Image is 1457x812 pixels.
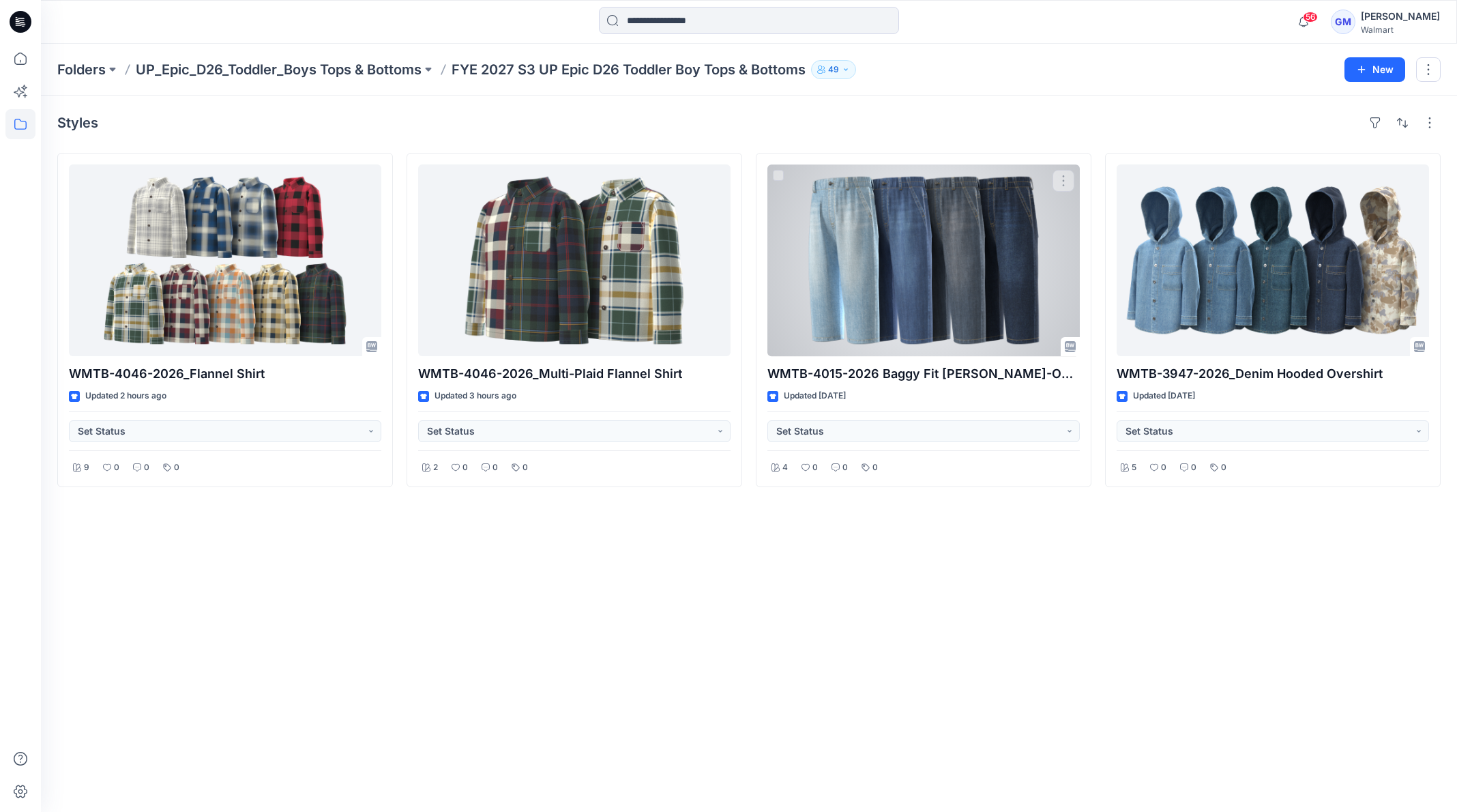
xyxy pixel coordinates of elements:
[1191,461,1196,475] p: 0
[114,461,119,475] p: 0
[784,389,846,403] p: Updated [DATE]
[84,461,89,475] p: 9
[1361,8,1440,25] div: [PERSON_NAME]
[174,461,179,475] p: 0
[418,164,731,356] a: WMTB-4046-2026_Multi-Plaid Flannel Shirt
[811,60,856,79] button: 49
[69,364,381,383] p: WMTB-4046-2026_Flannel Shirt
[1361,25,1440,35] div: Walmart
[767,164,1080,356] a: WMTB-4015-2026 Baggy Fit Jean-Opt 1A
[57,115,98,131] h4: Styles
[872,461,878,475] p: 0
[462,461,468,475] p: 0
[136,60,422,79] a: UP_Epic_D26_Toddler_Boys Tops & Bottoms
[85,389,166,403] p: Updated 2 hours ago
[1117,164,1429,356] a: WMTB-3947-2026_Denim Hooded Overshirt
[418,364,731,383] p: WMTB-4046-2026_Multi-Plaid Flannel Shirt
[492,461,498,475] p: 0
[1221,461,1226,475] p: 0
[767,364,1080,383] p: WMTB-4015-2026 Baggy Fit [PERSON_NAME]-Opt 1A
[523,461,528,475] p: 0
[57,60,106,79] a: Folders
[1331,10,1355,34] div: GM
[433,461,438,475] p: 2
[452,60,806,79] p: FYE 2027 S3 UP Epic D26 Toddler Boy Tops & Bottoms
[1303,12,1318,23] span: 56
[144,461,149,475] p: 0
[1133,389,1195,403] p: Updated [DATE]
[1117,364,1429,383] p: WMTB-3947-2026_Denim Hooded Overshirt
[1344,57,1405,82] button: New
[782,461,788,475] p: 4
[828,62,839,77] p: 49
[1161,461,1166,475] p: 0
[435,389,516,403] p: Updated 3 hours ago
[1132,461,1136,475] p: 5
[69,164,381,356] a: WMTB-4046-2026_Flannel Shirt
[812,461,818,475] p: 0
[842,461,848,475] p: 0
